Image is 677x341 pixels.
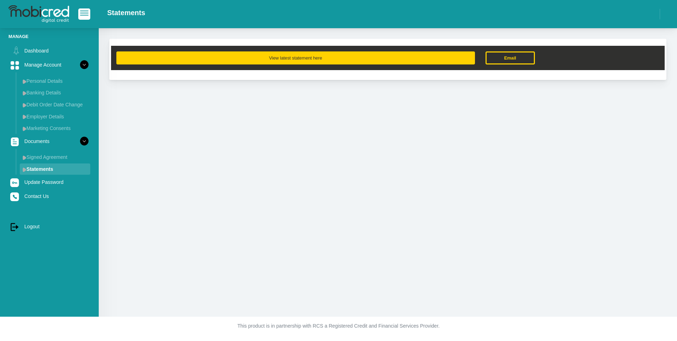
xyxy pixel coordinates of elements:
[8,5,69,23] img: logo-mobicred.svg
[20,111,90,122] a: Employer Details
[8,44,90,57] a: Dashboard
[23,114,26,119] img: menu arrow
[20,99,90,110] a: Debit Order Date Change
[23,79,26,84] img: menu arrow
[20,87,90,98] a: Banking Details
[20,163,90,175] a: Statements
[20,123,90,134] a: Marketing Consents
[8,190,90,203] a: Contact Us
[8,58,90,72] a: Manage Account
[143,322,534,330] p: This product is in partnership with RCS a Registered Credit and Financial Services Provider.
[23,167,26,172] img: menu arrow
[20,151,90,163] a: Signed Agreement
[23,91,26,95] img: menu arrow
[107,8,145,17] h2: Statements
[116,51,475,64] button: View latest statement here
[486,51,535,64] a: Email
[23,126,26,131] img: menu arrow
[8,135,90,148] a: Documents
[20,75,90,87] a: Personal Details
[23,155,26,160] img: menu arrow
[8,175,90,189] a: Update Password
[23,103,26,107] img: menu arrow
[8,33,90,40] li: Manage
[8,220,90,233] a: Logout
